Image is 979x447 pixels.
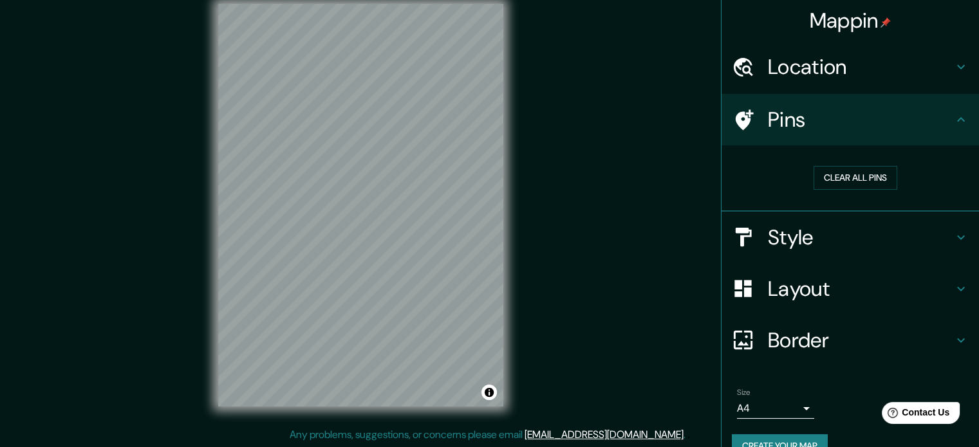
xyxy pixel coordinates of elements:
h4: Border [768,327,953,353]
h4: Pins [768,107,953,132]
button: Toggle attribution [481,385,497,400]
h4: Location [768,54,953,80]
div: Location [722,41,979,93]
img: pin-icon.png [881,17,891,28]
div: Style [722,212,979,263]
div: Pins [722,94,979,145]
canvas: Map [218,4,503,406]
button: Clear all pins [814,166,897,190]
div: A4 [737,398,814,419]
iframe: Help widget launcher [864,397,965,433]
h4: Style [768,224,953,250]
div: Layout [722,263,979,315]
div: Border [722,315,979,366]
label: Size [737,387,751,397]
div: . [687,427,690,442]
div: . [685,427,687,442]
a: [EMAIL_ADDRESS][DOMAIN_NAME] [525,428,684,441]
p: Any problems, suggestions, or concerns please email . [290,427,685,442]
h4: Mappin [810,8,891,33]
h4: Layout [768,276,953,302]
